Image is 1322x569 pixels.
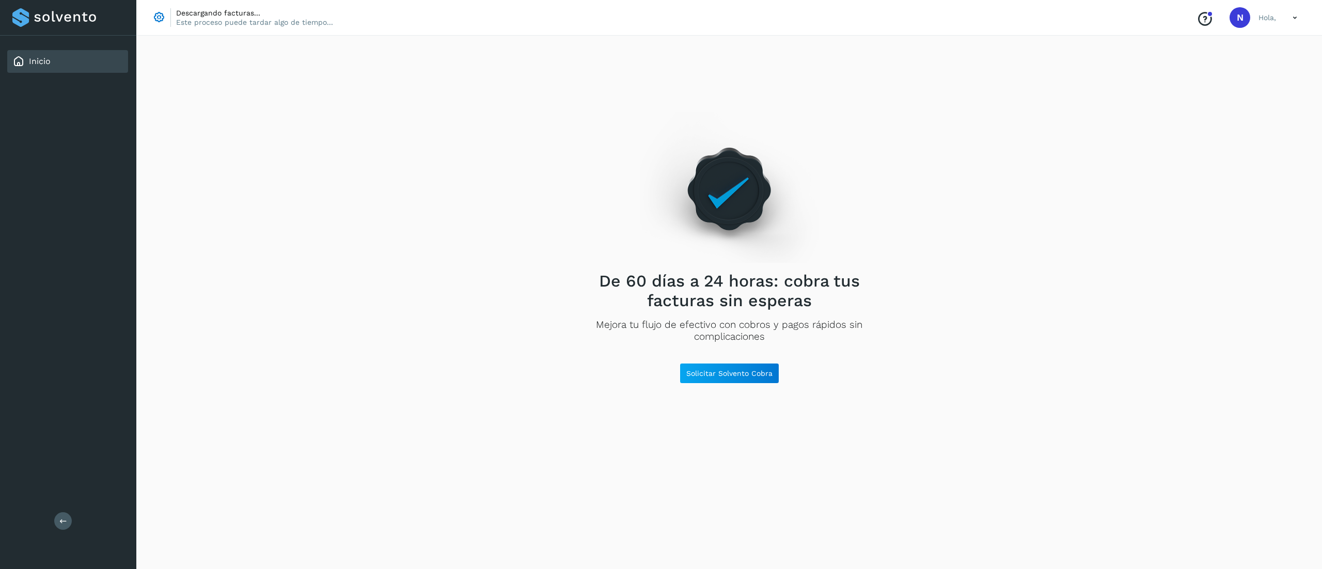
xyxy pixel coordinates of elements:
[686,370,773,377] span: Solicitar Solvento Cobra
[1258,13,1276,22] p: Hola,
[582,271,876,311] h2: De 60 días a 24 horas: cobra tus facturas sin esperas
[7,50,128,73] div: Inicio
[680,363,779,384] button: Solicitar Solvento Cobra
[29,56,51,66] a: Inicio
[582,319,876,343] p: Mejora tu flujo de efectivo con cobros y pagos rápidos sin complicaciones
[176,18,333,27] p: Este proceso puede tardar algo de tiempo...
[640,112,819,263] img: Empty state image
[176,8,333,18] p: Descargando facturas...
